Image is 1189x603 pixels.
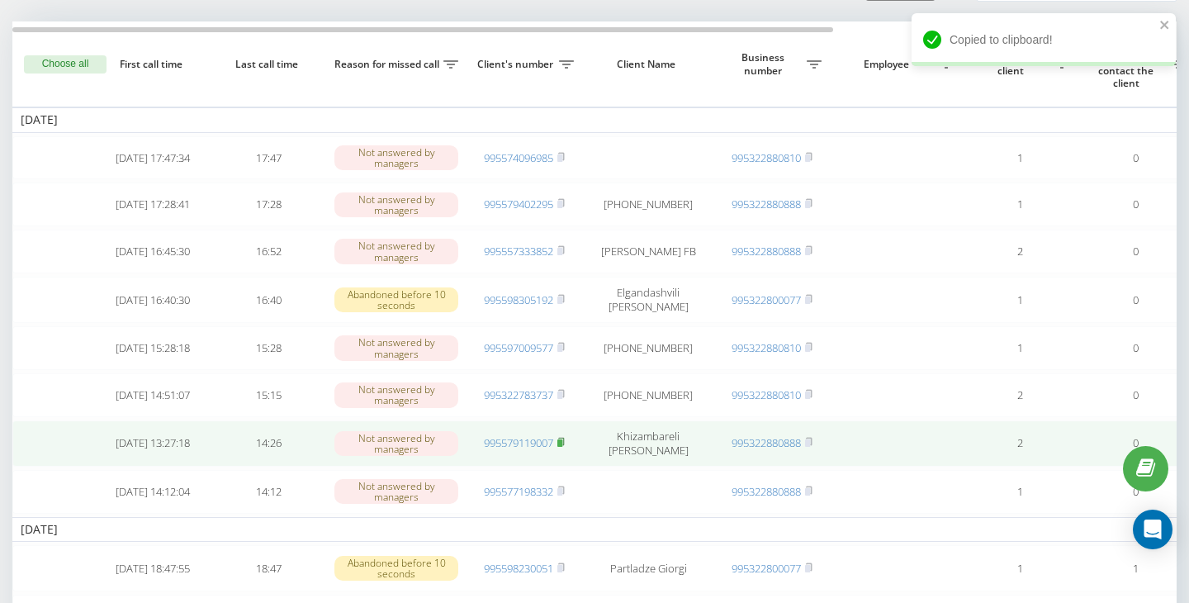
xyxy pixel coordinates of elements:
[95,136,211,180] td: [DATE] 17:47:34
[962,136,1078,180] td: 1
[732,387,801,402] a: 995322880810
[211,373,326,417] td: 15:15
[582,545,714,591] td: Partladze Giorgi
[962,470,1078,514] td: 1
[475,58,559,71] span: Client's number
[484,340,553,355] a: 995597009577
[838,58,939,71] span: Employee
[95,230,211,273] td: [DATE] 16:45:30
[211,420,326,467] td: 14:26
[732,244,801,259] a: 995322880888
[24,55,107,74] button: Choose all
[596,58,700,71] span: Client Name
[484,484,553,499] a: 995577198332
[912,13,1176,66] div: Copied to clipboard!
[962,373,1078,417] td: 2
[732,340,801,355] a: 995322880810
[582,277,714,323] td: Elgandashvili [PERSON_NAME]
[211,183,326,226] td: 17:28
[962,420,1078,467] td: 2
[334,287,458,312] div: Abandoned before 10 seconds
[95,420,211,467] td: [DATE] 13:27:18
[484,244,553,259] a: 995557333852
[95,373,211,417] td: [DATE] 14:51:07
[95,470,211,514] td: [DATE] 14:12:04
[484,197,553,211] a: 995579402295
[95,326,211,370] td: [DATE] 15:28:18
[582,326,714,370] td: [PHONE_NUMBER]
[211,326,326,370] td: 15:28
[1159,18,1171,34] button: close
[334,58,443,71] span: Reason for missed call
[211,230,326,273] td: 16:52
[484,292,553,307] a: 995598305192
[732,197,801,211] a: 995322880888
[484,387,553,402] a: 995322783737
[962,326,1078,370] td: 1
[732,150,801,165] a: 995322880810
[582,230,714,273] td: [PERSON_NAME] FB
[722,51,807,77] span: Business number
[582,183,714,226] td: [PHONE_NUMBER]
[95,545,211,591] td: [DATE] 18:47:55
[732,435,801,450] a: 995322880888
[962,545,1078,591] td: 1
[582,373,714,417] td: [PHONE_NUMBER]
[211,136,326,180] td: 17:47
[962,277,1078,323] td: 1
[732,561,801,576] a: 995322800077
[95,183,211,226] td: [DATE] 17:28:41
[732,292,801,307] a: 995322800077
[334,239,458,264] div: Not answered by managers
[334,431,458,456] div: Not answered by managers
[95,277,211,323] td: [DATE] 16:40:30
[224,58,313,71] span: Last call time
[108,58,197,71] span: First call time
[582,420,714,467] td: Khizambareli [PERSON_NAME]
[211,545,326,591] td: 18:47
[334,556,458,581] div: Abandoned before 10 seconds
[484,150,553,165] a: 995574096985
[1086,38,1170,89] span: Number of attempts to contact the client
[334,145,458,170] div: Not answered by managers
[962,230,1078,273] td: 2
[962,183,1078,226] td: 1
[484,561,553,576] a: 995598230051
[211,277,326,323] td: 16:40
[334,335,458,360] div: Not answered by managers
[334,192,458,217] div: Not answered by managers
[732,484,801,499] a: 995322880888
[484,435,553,450] a: 995579119007
[1133,510,1172,549] div: Open Intercom Messenger
[211,470,326,514] td: 14:12
[334,382,458,407] div: Not answered by managers
[334,479,458,504] div: Not answered by managers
